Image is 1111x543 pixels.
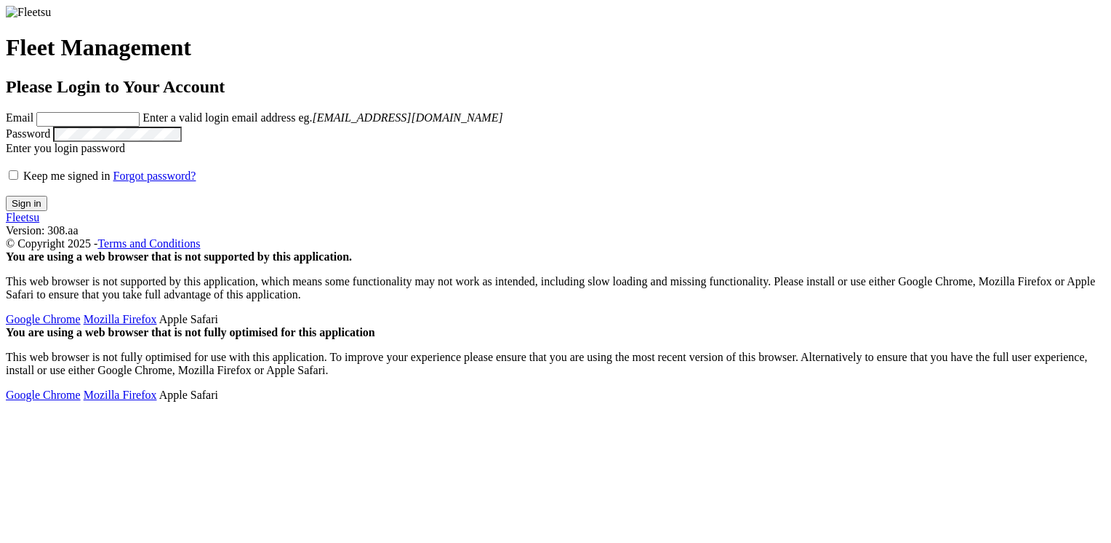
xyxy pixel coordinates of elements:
h2: Please Login to Your Account [6,77,1105,97]
form: main [6,6,1105,211]
span: Safari [159,389,218,401]
img: Fleetsu [6,6,51,19]
strong: You are using a web browser that is not fully optimised for this application [6,326,375,338]
a: Forgot password? [113,170,196,182]
button: Sign in [6,196,47,211]
div: © Copyright 2025 - [6,237,1105,250]
h1: Fleet Management [6,34,1105,61]
a: Terms and Conditions [97,237,200,250]
a: Mozilla Firefox [84,389,157,401]
a: Google Chrome [6,313,81,325]
label: Password [6,127,50,140]
span: Enter a valid login email address eg. [143,111,502,124]
span: Enter you login password [6,142,125,154]
a: Mozilla Firefox [84,313,157,325]
a: Google Chrome [6,389,81,401]
p: This web browser is not supported by this application, which means some functionality may not wor... [6,275,1105,301]
div: Version: 308.aa [6,224,1105,237]
label: Email [6,111,33,124]
a: Fleetsu [6,211,39,223]
span: Keep me signed in [23,170,111,182]
p: This web browser is not fully optimised for use with this application. To improve your experience... [6,351,1105,377]
input: Keep me signed in [9,170,18,180]
strong: You are using a web browser that is not supported by this application. [6,250,352,263]
span: Safari [159,313,218,325]
em: [EMAIL_ADDRESS][DOMAIN_NAME] [312,111,502,124]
